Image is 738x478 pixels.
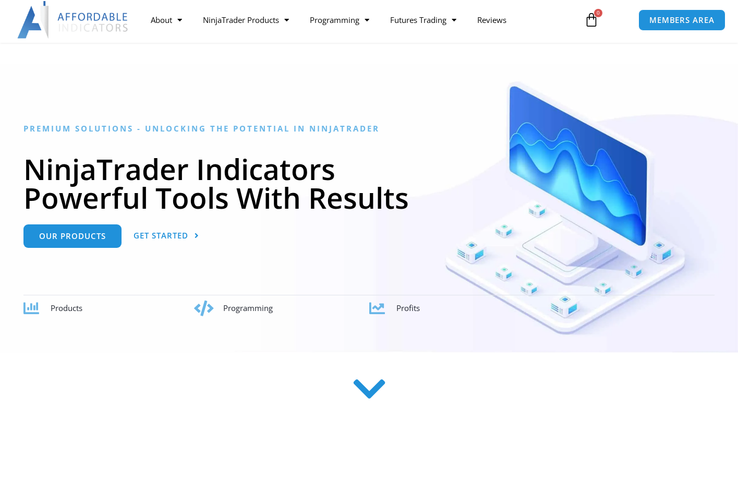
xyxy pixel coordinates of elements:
a: MEMBERS AREA [638,9,725,31]
a: Reviews [467,8,517,32]
span: MEMBERS AREA [649,16,715,24]
a: 0 [568,5,614,35]
span: Get Started [134,232,188,240]
span: Our Products [39,232,106,240]
nav: Menu [140,8,576,32]
a: Our Products [23,224,122,248]
a: About [140,8,192,32]
a: Programming [299,8,380,32]
span: 0 [594,9,602,17]
a: Futures Trading [380,8,467,32]
span: Profits [396,303,420,313]
h1: NinjaTrader Indicators Powerful Tools With Results [23,154,715,212]
span: Products [51,303,82,313]
img: LogoAI | Affordable Indicators – NinjaTrader [17,1,129,39]
h6: Premium Solutions - Unlocking the Potential in NinjaTrader [23,124,715,134]
span: Programming [223,303,273,313]
a: NinjaTrader Products [192,8,299,32]
a: Get Started [134,224,199,248]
